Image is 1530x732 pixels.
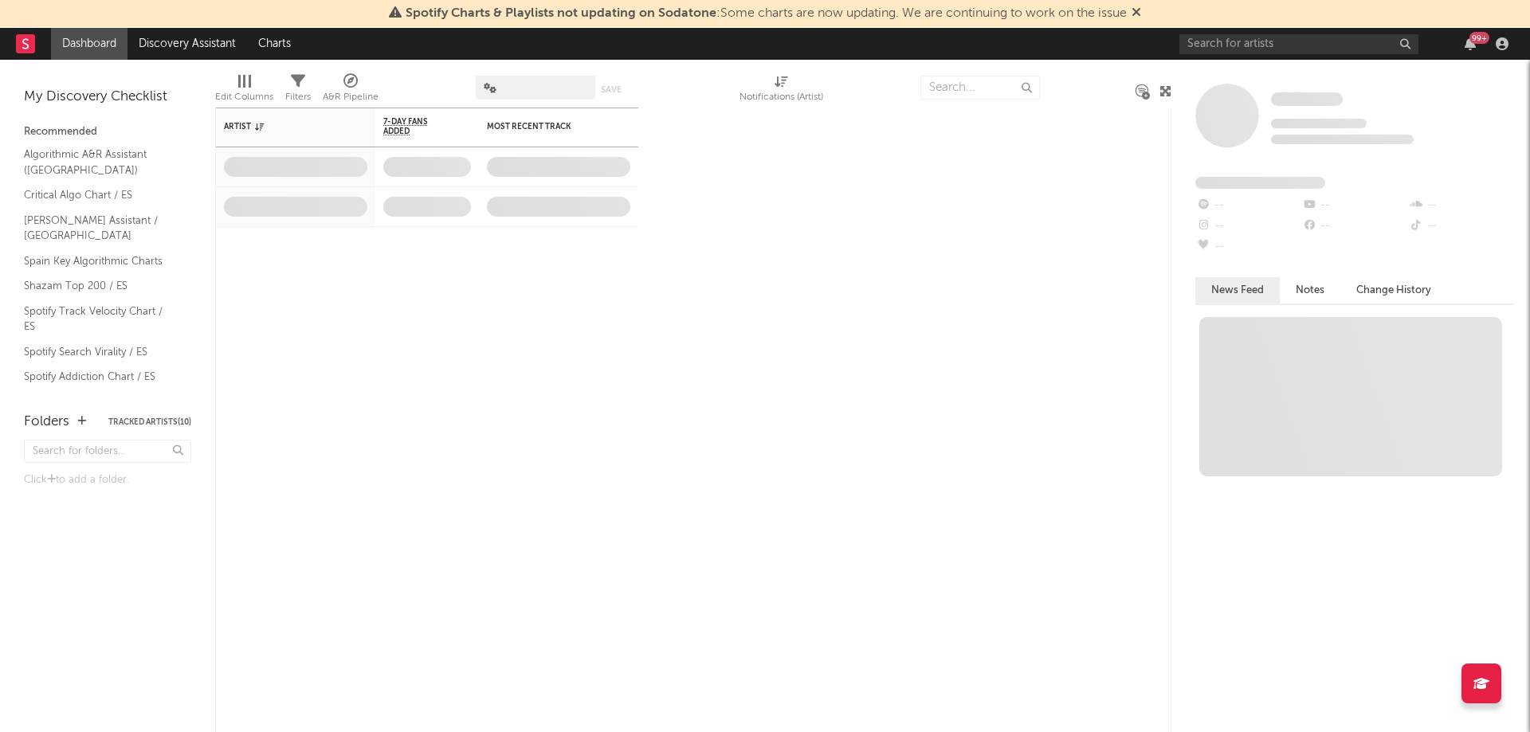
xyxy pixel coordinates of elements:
a: Spotify Search Virality / ES [24,343,175,361]
div: -- [1195,216,1301,237]
div: Most Recent Track [487,122,606,131]
div: Filters [285,68,311,114]
span: Some Artist [1271,92,1343,106]
a: Some Artist [1271,92,1343,108]
span: 0 fans last week [1271,135,1414,144]
div: Filters [285,88,311,107]
a: Charts [247,28,302,60]
span: : Some charts are now updating. We are continuing to work on the issue [406,7,1127,20]
div: A&R Pipeline [323,68,379,114]
span: Dismiss [1132,7,1141,20]
div: Edit Columns [215,88,273,107]
div: Recommended [24,123,191,142]
span: Spotify Charts & Playlists not updating on Sodatone [406,7,716,20]
button: Notes [1280,277,1340,303]
button: Change History [1340,277,1447,303]
div: Notifications (Artist) [739,88,823,107]
button: News Feed [1195,277,1280,303]
span: 7-Day Fans Added [383,117,447,136]
div: Folders [24,413,69,432]
span: Fans Added by Platform [1195,177,1325,189]
input: Search... [920,76,1040,100]
div: Artist [224,122,343,131]
a: Spotify Addiction Chart / ES [24,368,175,386]
div: Click to add a folder. [24,471,191,490]
a: Critical Algo Chart / ES [24,186,175,204]
a: [PERSON_NAME] Assistant / [GEOGRAPHIC_DATA] [24,212,175,245]
button: Tracked Artists(10) [108,418,191,426]
a: Shazam Top 200 / ES [24,277,175,295]
a: Algorithmic A&R Assistant ([GEOGRAPHIC_DATA]) [24,146,175,178]
a: Spain Key Algorithmic Charts [24,252,175,270]
div: -- [1408,216,1514,237]
a: Spotify Track Velocity Chart / ES [24,303,175,335]
div: -- [1195,237,1301,257]
div: -- [1301,195,1407,216]
div: -- [1301,216,1407,237]
div: My Discovery Checklist [24,88,191,107]
a: Discovery Assistant [127,28,247,60]
a: Dashboard [51,28,127,60]
button: 99+ [1465,37,1476,50]
div: -- [1195,195,1301,216]
button: Save [601,85,622,94]
div: -- [1408,195,1514,216]
input: Search for artists [1179,34,1418,54]
div: A&R Pipeline [323,88,379,107]
input: Search for folders... [24,440,191,463]
span: Tracking Since: [DATE] [1271,119,1367,128]
div: Edit Columns [215,68,273,114]
div: 99 + [1469,32,1489,44]
div: Notifications (Artist) [739,68,823,114]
